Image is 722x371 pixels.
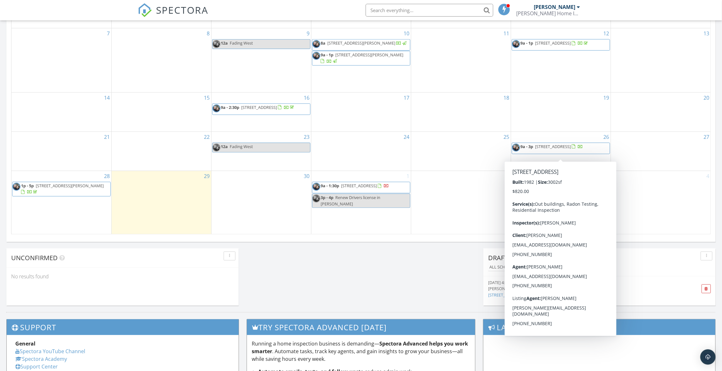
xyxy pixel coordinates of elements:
span: 12a [221,40,228,46]
a: Go to September 17, 2025 [403,93,411,103]
span: [STREET_ADDRESS] [341,183,377,189]
a: 9a - 3p [STREET_ADDRESS] [521,144,583,149]
a: Go to September 15, 2025 [203,93,211,103]
a: Go to October 2, 2025 [505,171,511,181]
span: Fading West [230,40,253,46]
a: Go to September 16, 2025 [303,93,311,103]
a: Go to September 22, 2025 [203,132,211,142]
img: mary_and_richard.jpg [312,195,320,203]
h3: Try spectora advanced [DATE] [247,319,475,335]
a: Go to October 3, 2025 [605,171,611,181]
a: Go to September 18, 2025 [502,93,511,103]
span: 9a - 1p [321,52,334,58]
a: 8a [STREET_ADDRESS][PERSON_NAME] [312,39,410,51]
img: mary_and_richard.jpg [312,40,320,48]
a: Go to September 19, 2025 [602,93,611,103]
a: Go to September 8, 2025 [206,28,211,39]
span: Fading West [230,144,253,149]
td: Go to September 17, 2025 [311,92,411,132]
img: mary_and_richard.jpg [212,40,220,48]
span: 1p - 5p [21,183,34,189]
a: Go to September 10, 2025 [403,28,411,39]
td: Go to September 18, 2025 [411,92,511,132]
td: Go to September 27, 2025 [611,132,711,171]
img: mary_and_richard.jpg [12,183,20,191]
a: 9a - 1p [STREET_ADDRESS][PERSON_NAME] [312,51,410,65]
span: 9a - 3p [521,144,533,149]
a: Go to September 7, 2025 [106,28,111,39]
td: Go to September 23, 2025 [211,132,311,171]
span: Unconfirmed [11,253,58,262]
td: Go to September 28, 2025 [11,171,111,234]
span: 9a - 1:30p [321,183,339,189]
span: Renew Drivers license in [PERSON_NAME] [321,195,381,206]
td: Go to September 21, 2025 [11,132,111,171]
a: Go to September 21, 2025 [103,132,111,142]
a: 1p - 5p [STREET_ADDRESS][PERSON_NAME] [12,182,111,196]
td: Go to September 9, 2025 [211,28,311,92]
a: 9a - 3p [STREET_ADDRESS] [512,143,610,154]
img: mary_and_richard.jpg [512,40,520,48]
a: 9a - 1:30p [STREET_ADDRESS] [321,183,389,189]
td: Go to September 10, 2025 [311,28,411,92]
a: Spectora Academy [15,355,67,362]
h3: Support [7,319,239,335]
a: SPECTORA [138,9,209,22]
td: Go to September 20, 2025 [611,92,711,132]
p: Running a home inspection business is demanding— . Automate tasks, track key agents, and gain ins... [252,340,470,363]
td: Go to September 8, 2025 [111,28,211,92]
td: Go to September 22, 2025 [111,132,211,171]
div: Hartman Home Inspections [517,10,580,17]
a: Go to September 27, 2025 [702,132,711,142]
span: 12a [221,144,228,149]
div: All schedulers [489,265,527,269]
img: mary_and_richard.jpg [212,104,220,112]
span: 9a - 1p [521,40,533,46]
a: [DATE] 4:15 pm [PERSON_NAME] [STREET_ADDRESS] [488,280,674,298]
a: 9a - 1p [STREET_ADDRESS] [512,39,610,51]
a: 1p - 5p [STREET_ADDRESS][PERSON_NAME] [21,183,104,195]
div: [DATE] 4:15 pm [488,280,674,286]
button: All schedulers [488,263,528,272]
span: 8a [321,40,326,46]
strong: Spectora Advanced helps you work smarter [252,340,468,355]
span: [STREET_ADDRESS] [535,144,571,149]
a: Go to September 12, 2025 [602,28,611,39]
td: Go to September 24, 2025 [311,132,411,171]
a: Go to October 1, 2025 [406,171,411,181]
h3: Latest Updates [483,319,715,335]
span: 9a - 2:30p [221,104,240,110]
img: mary_and_richard.jpg [512,144,520,152]
td: Go to October 2, 2025 [411,171,511,234]
a: Go to September 25, 2025 [502,132,511,142]
td: Go to September 11, 2025 [411,28,511,92]
img: The Best Home Inspection Software - Spectora [138,3,152,17]
div: Open Intercom Messenger [700,349,716,365]
td: Go to September 19, 2025 [511,92,611,132]
img: mary_and_richard.jpg [312,52,320,60]
strong: General [15,340,35,347]
a: Go to October 4, 2025 [705,171,711,181]
td: Go to September 15, 2025 [111,92,211,132]
td: Go to October 3, 2025 [511,171,611,234]
a: Go to September 13, 2025 [702,28,711,39]
span: [STREET_ADDRESS] [242,104,277,110]
td: Go to September 26, 2025 [511,132,611,171]
a: Go to September 29, 2025 [203,171,211,181]
a: 9a - 2:30p [STREET_ADDRESS] [221,104,295,110]
a: Go to September 23, 2025 [303,132,311,142]
a: Go to September 26, 2025 [602,132,611,142]
a: 9a - 1:30p [STREET_ADDRESS] [312,182,410,193]
span: [STREET_ADDRESS] [535,40,571,46]
div: [PERSON_NAME] [488,286,674,292]
a: Spectora YouTube Channel [15,348,85,355]
td: Go to October 4, 2025 [611,171,711,234]
div: [PERSON_NAME] [534,4,576,10]
a: Go to September 14, 2025 [103,93,111,103]
td: Go to October 1, 2025 [311,171,411,234]
a: Go to September 30, 2025 [303,171,311,181]
a: Go to September 24, 2025 [403,132,411,142]
a: 8a [STREET_ADDRESS][PERSON_NAME] [321,40,408,46]
td: Go to September 13, 2025 [611,28,711,92]
a: 9a - 2:30p [STREET_ADDRESS] [212,103,310,115]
